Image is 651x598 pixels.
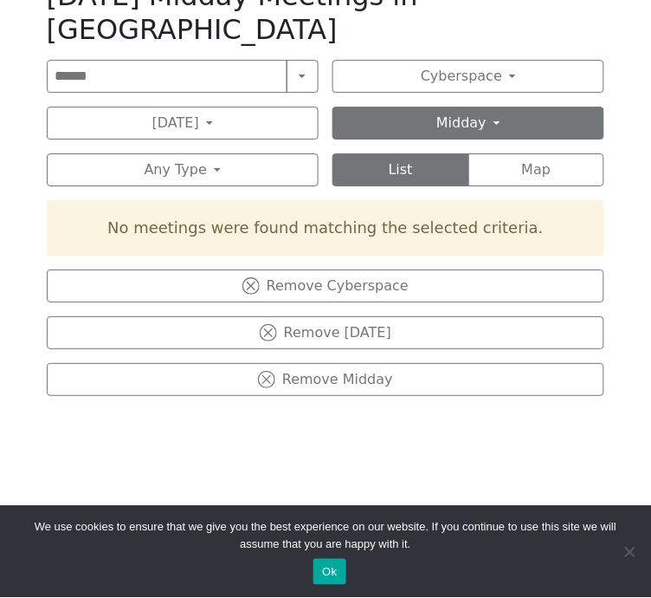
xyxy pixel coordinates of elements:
button: Cyberspace [332,60,604,93]
button: [DATE] [47,107,319,140]
button: Search [287,60,319,93]
button: Any Type [47,153,319,186]
div: No meetings were found matching the selected criteria. [47,200,605,256]
span: No [621,543,638,561]
button: Remove Cyberspace [47,270,605,302]
button: Map [468,153,605,186]
button: Midday [332,107,604,140]
button: Ok [313,559,345,585]
span: We use cookies to ensure that we give you the best experience on our website. If you continue to ... [26,519,625,554]
button: Remove [DATE] [47,316,605,349]
input: Search [47,60,287,93]
button: Remove Midday [47,363,605,396]
button: List [332,153,469,186]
